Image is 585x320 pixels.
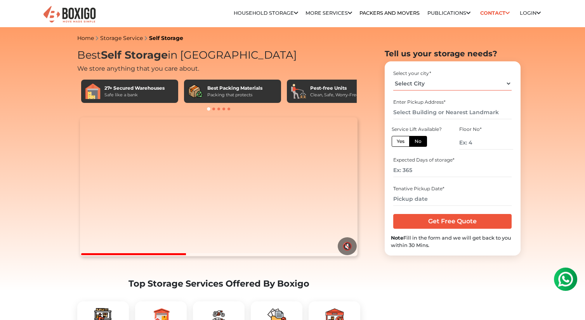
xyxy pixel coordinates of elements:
a: More services [306,10,352,16]
input: Get Free Quote [393,214,512,229]
div: Tenative Pickup Date [393,185,512,192]
div: Enter Pickup Address [393,99,512,106]
div: Floor No [459,126,513,133]
img: 27+ Secured Warehouses [85,83,101,99]
h2: Top Storage Services Offered By Boxigo [77,278,361,289]
img: Pest-free Units [291,83,306,99]
label: Yes [392,136,410,147]
button: 🔇 [338,237,357,255]
a: Publications [427,10,470,16]
div: 27+ Secured Warehouses [104,85,165,92]
a: Home [77,35,94,42]
img: whatsapp-icon.svg [8,8,23,23]
input: Pickup date [393,192,512,206]
b: Note [391,235,403,241]
a: Storage Service [100,35,143,42]
video: Your browser does not support the video tag. [80,117,358,256]
a: Contact [478,7,512,19]
a: Login [520,10,541,16]
a: Packers and Movers [359,10,420,16]
div: Clean, Safe, Worry-Free [310,92,359,98]
img: Best Packing Materials [188,83,203,99]
div: Expected Days of storage [393,157,512,163]
input: Select Building or Nearest Landmark [393,106,512,119]
h1: Best in [GEOGRAPHIC_DATA] [77,49,361,62]
a: Household Storage [234,10,298,16]
h2: Tell us your storage needs? [385,49,521,58]
div: Packing that protects [207,92,262,98]
label: No [409,136,427,147]
div: Fill in the form and we will get back to you within 30 Mins. [391,234,514,249]
input: Ex: 4 [459,136,513,150]
span: Self Storage [101,49,168,61]
input: Ex: 365 [393,163,512,177]
a: Self Storage [149,35,183,42]
div: Select your city [393,70,512,77]
span: We store anything that you care about. [77,65,199,72]
img: Boxigo [42,5,97,24]
div: Service Lift Available? [392,126,445,133]
div: Safe like a bank [104,92,165,98]
div: Best Packing Materials [207,85,262,92]
div: Pest-free Units [310,85,359,92]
